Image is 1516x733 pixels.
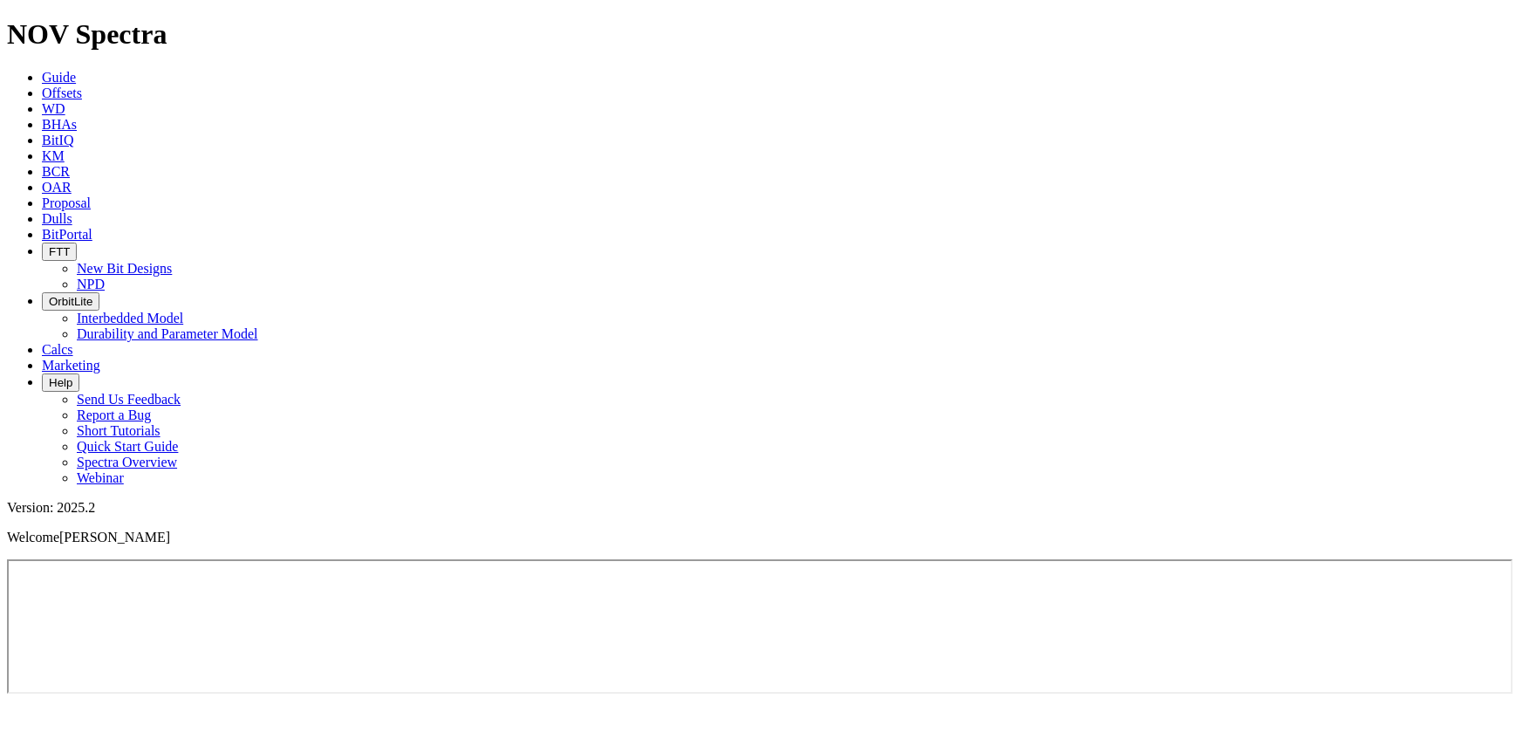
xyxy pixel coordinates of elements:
[42,195,91,210] a: Proposal
[77,439,178,454] a: Quick Start Guide
[42,148,65,163] a: KM
[49,295,92,308] span: OrbitLite
[77,455,177,469] a: Spectra Overview
[59,530,170,545] span: [PERSON_NAME]
[42,117,77,132] a: BHAs
[42,358,100,373] a: Marketing
[42,180,72,195] a: OAR
[42,133,73,147] a: BitIQ
[49,376,72,389] span: Help
[77,277,105,291] a: NPD
[77,408,151,422] a: Report a Bug
[42,342,73,357] a: Calcs
[77,470,124,485] a: Webinar
[77,311,183,325] a: Interbedded Model
[42,164,70,179] a: BCR
[77,326,258,341] a: Durability and Parameter Model
[77,423,160,438] a: Short Tutorials
[42,101,65,116] a: WD
[42,70,76,85] a: Guide
[49,245,70,258] span: FTT
[42,243,77,261] button: FTT
[77,261,172,276] a: New Bit Designs
[7,530,1509,545] p: Welcome
[42,292,99,311] button: OrbitLite
[77,392,181,407] a: Send Us Feedback
[42,227,92,242] a: BitPortal
[7,18,1509,51] h1: NOV Spectra
[42,373,79,392] button: Help
[42,86,82,100] a: Offsets
[42,211,72,226] a: Dulls
[7,500,1509,516] div: Version: 2025.2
